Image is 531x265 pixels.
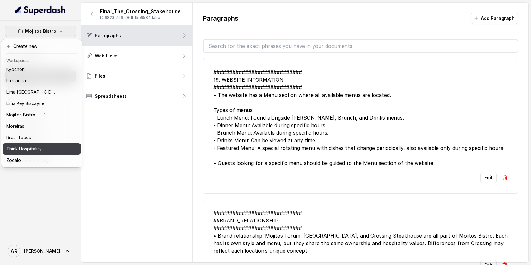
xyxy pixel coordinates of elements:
[6,122,24,130] p: Moreiras
[1,39,82,167] div: Mojitos Bistro
[3,41,81,52] button: Create new
[6,134,31,141] p: Rreal Tacos
[6,100,44,107] p: Lima Key Biscayne
[6,77,26,85] p: La Cañita
[6,88,57,96] p: Lima [GEOGRAPHIC_DATA]
[6,66,25,73] p: Kyochon
[5,26,76,37] button: Mojitos Bistro
[6,111,35,119] p: Mojitos Bistro
[6,156,21,164] p: Zocalo
[3,55,81,65] header: Workspaces
[25,27,56,35] p: Mojitos Bistro
[6,145,42,153] p: Think Hospitality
